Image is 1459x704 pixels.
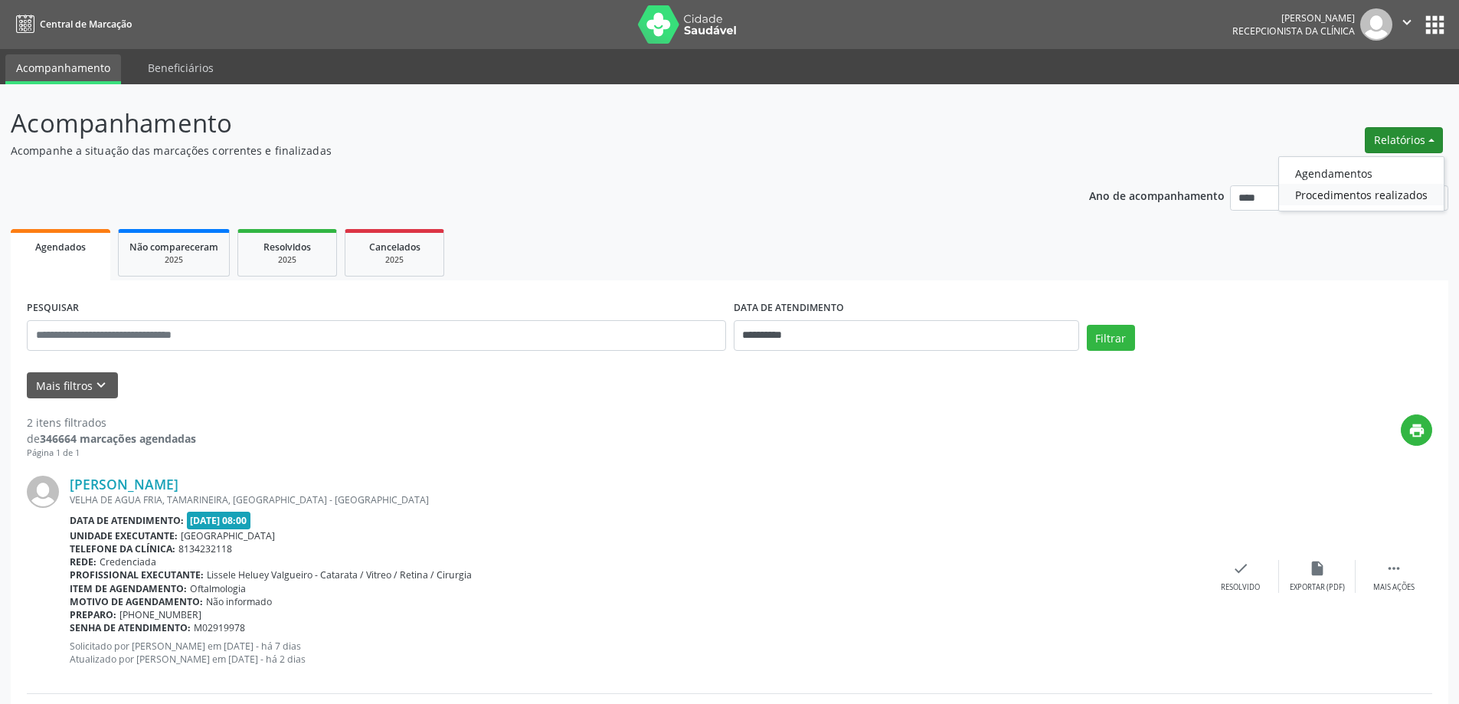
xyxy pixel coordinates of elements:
[11,104,1017,142] p: Acompanhamento
[11,11,132,37] a: Central de Marcação
[70,608,116,621] b: Preparo:
[119,608,201,621] span: [PHONE_NUMBER]
[1385,560,1402,577] i: 
[137,54,224,81] a: Beneficiários
[1360,8,1392,41] img: img
[1392,8,1421,41] button: 
[263,241,311,254] span: Resolvidos
[181,529,275,542] span: [GEOGRAPHIC_DATA]
[70,493,1202,506] div: VELHA DE AGUA FRIA, TAMARINEIRA, [GEOGRAPHIC_DATA] - [GEOGRAPHIC_DATA]
[129,254,218,266] div: 2025
[190,582,246,595] span: Oftalmologia
[40,431,196,446] strong: 346664 marcações agendadas
[1401,414,1432,446] button: print
[100,555,156,568] span: Credenciada
[70,595,203,608] b: Motivo de agendamento:
[70,514,184,527] b: Data de atendimento:
[249,254,325,266] div: 2025
[27,296,79,320] label: PESQUISAR
[1089,185,1225,205] p: Ano de acompanhamento
[207,568,472,581] span: Lissele Heluey Valgueiro - Catarata / Vitreo / Retina / Cirurgia
[1398,14,1415,31] i: 
[70,640,1202,666] p: Solicitado por [PERSON_NAME] em [DATE] - há 7 dias Atualizado por [PERSON_NAME] em [DATE] - há 2 ...
[70,529,178,542] b: Unidade executante:
[369,241,420,254] span: Cancelados
[194,621,245,634] span: M02919978
[70,621,191,634] b: Senha de atendimento:
[35,241,86,254] span: Agendados
[27,372,118,399] button: Mais filtroskeyboard_arrow_down
[187,512,251,529] span: [DATE] 08:00
[70,476,178,493] a: [PERSON_NAME]
[11,142,1017,159] p: Acompanhe a situação das marcações correntes e finalizadas
[1279,162,1444,184] a: Agendamentos
[27,476,59,508] img: img
[178,542,232,555] span: 8134232118
[129,241,218,254] span: Não compareceram
[1232,11,1355,25] div: [PERSON_NAME]
[5,54,121,84] a: Acompanhamento
[27,431,196,447] div: de
[1221,582,1260,593] div: Resolvido
[1421,11,1448,38] button: apps
[1278,156,1444,211] ul: Relatórios
[70,542,175,555] b: Telefone da clínica:
[1365,127,1443,153] button: Relatórios
[40,18,132,31] span: Central de Marcação
[27,414,196,431] div: 2 itens filtrados
[206,595,272,608] span: Não informado
[1373,582,1415,593] div: Mais ações
[356,254,433,266] div: 2025
[1279,184,1444,205] a: Procedimentos realizados
[27,447,196,460] div: Página 1 de 1
[1087,325,1135,351] button: Filtrar
[93,377,110,394] i: keyboard_arrow_down
[1408,422,1425,439] i: print
[1232,560,1249,577] i: check
[70,555,97,568] b: Rede:
[734,296,844,320] label: DATA DE ATENDIMENTO
[1309,560,1326,577] i: insert_drive_file
[70,568,204,581] b: Profissional executante:
[1232,25,1355,38] span: Recepcionista da clínica
[1290,582,1345,593] div: Exportar (PDF)
[70,582,187,595] b: Item de agendamento:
